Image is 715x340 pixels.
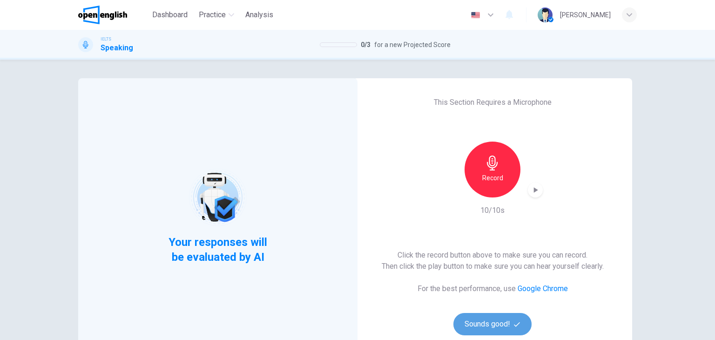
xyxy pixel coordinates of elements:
span: 0 / 3 [361,39,371,50]
button: Sounds good! [453,313,532,335]
button: Record [465,142,520,197]
h1: Speaking [101,42,133,54]
img: OpenEnglish logo [78,6,127,24]
span: Your responses will be evaluated by AI [162,235,275,265]
button: Analysis [242,7,277,23]
img: robot icon [188,168,247,227]
span: Analysis [245,9,273,20]
h6: 10/10s [480,205,505,216]
a: OpenEnglish logo [78,6,148,24]
span: Practice [199,9,226,20]
span: IELTS [101,36,111,42]
button: Practice [195,7,238,23]
div: [PERSON_NAME] [560,9,611,20]
img: Profile picture [538,7,553,22]
h6: Click the record button above to make sure you can record. Then click the play button to make sur... [382,250,604,272]
h6: For the best performance, use [418,283,568,294]
a: Google Chrome [518,284,568,293]
span: for a new Projected Score [374,39,451,50]
button: Dashboard [148,7,191,23]
span: Dashboard [152,9,188,20]
img: en [470,12,481,19]
h6: This Section Requires a Microphone [434,97,552,108]
h6: Record [482,172,503,184]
